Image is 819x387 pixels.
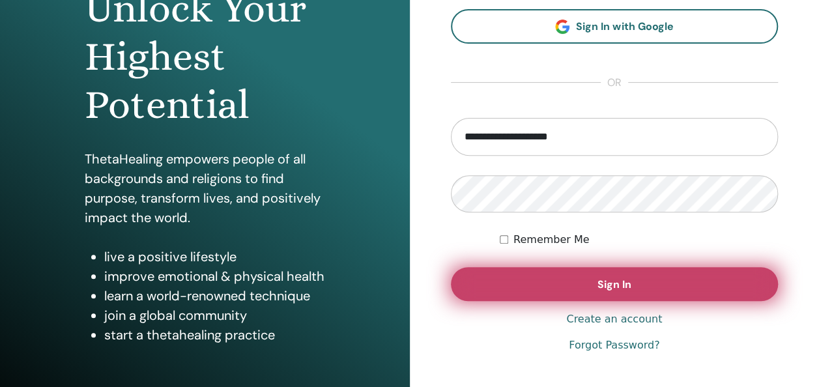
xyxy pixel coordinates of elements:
span: Sign In with Google [576,20,673,33]
li: join a global community [104,306,325,325]
label: Remember Me [513,232,590,248]
span: Sign In [597,278,631,291]
p: ThetaHealing empowers people of all backgrounds and religions to find purpose, transform lives, a... [85,149,325,227]
li: learn a world-renowned technique [104,286,325,306]
a: Create an account [566,311,662,327]
button: Sign In [451,267,779,301]
a: Sign In with Google [451,9,779,44]
li: improve emotional & physical health [104,266,325,286]
div: Keep me authenticated indefinitely or until I manually logout [500,232,778,248]
span: or [601,75,628,91]
a: Forgot Password? [569,337,659,353]
li: live a positive lifestyle [104,247,325,266]
li: start a thetahealing practice [104,325,325,345]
